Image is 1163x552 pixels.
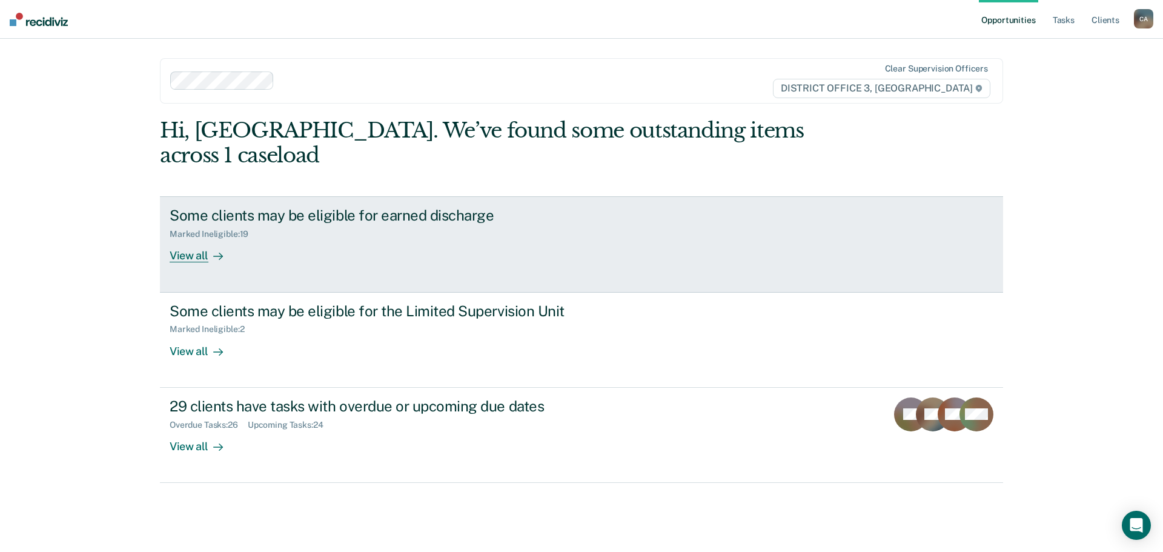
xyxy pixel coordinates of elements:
img: Recidiviz [10,13,68,26]
div: View all [170,430,237,453]
div: Some clients may be eligible for earned discharge [170,207,595,224]
a: Some clients may be eligible for earned dischargeMarked Ineligible:19View all [160,196,1003,292]
div: Overdue Tasks : 26 [170,420,248,430]
div: View all [170,239,237,263]
a: 29 clients have tasks with overdue or upcoming due datesOverdue Tasks:26Upcoming Tasks:24View all [160,388,1003,483]
a: Some clients may be eligible for the Limited Supervision UnitMarked Ineligible:2View all [160,293,1003,388]
span: DISTRICT OFFICE 3, [GEOGRAPHIC_DATA] [773,79,990,98]
div: Some clients may be eligible for the Limited Supervision Unit [170,302,595,320]
div: Clear supervision officers [885,64,988,74]
div: Hi, [GEOGRAPHIC_DATA]. We’ve found some outstanding items across 1 caseload [160,118,835,168]
div: C A [1134,9,1153,28]
div: View all [170,334,237,358]
div: Marked Ineligible : 19 [170,229,258,239]
div: 29 clients have tasks with overdue or upcoming due dates [170,397,595,415]
div: Upcoming Tasks : 24 [248,420,333,430]
button: CA [1134,9,1153,28]
div: Open Intercom Messenger [1122,511,1151,540]
div: Marked Ineligible : 2 [170,324,254,334]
